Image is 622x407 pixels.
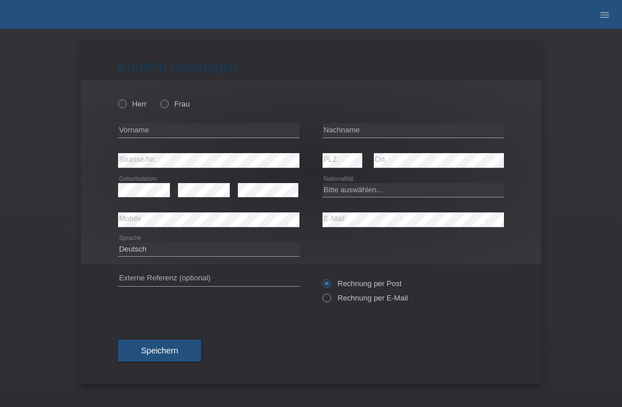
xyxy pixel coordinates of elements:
label: Herr [118,100,147,108]
h1: Kund*in hinzufügen [118,60,504,74]
label: Rechnung per Post [323,279,401,288]
i: menu [599,9,610,21]
input: Herr [118,100,126,107]
input: Rechnung per Post [323,279,330,294]
span: Speichern [141,346,178,355]
input: Frau [160,100,168,107]
a: menu [593,11,616,18]
input: Rechnung per E-Mail [323,294,330,308]
button: Speichern [118,340,201,362]
label: Frau [160,100,189,108]
label: Rechnung per E-Mail [323,294,408,302]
